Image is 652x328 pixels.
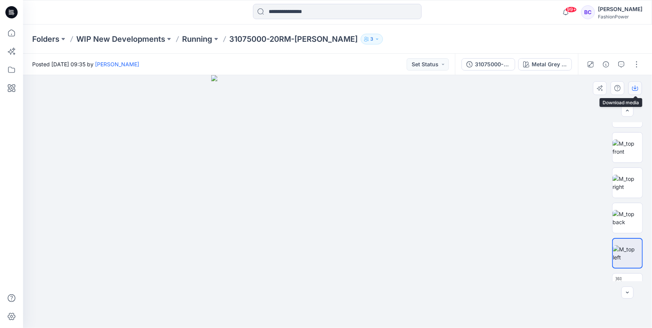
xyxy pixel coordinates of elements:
button: 31075000-20RM-[PERSON_NAME] [461,58,515,71]
p: 31075000-20RM-[PERSON_NAME] [229,34,358,44]
p: 3 [370,35,373,43]
div: Metal Grey (as swatch) [532,60,567,69]
span: 99+ [565,7,577,13]
img: M_top left [613,245,642,261]
a: [PERSON_NAME] [95,61,139,67]
div: FashionPower [598,14,642,20]
img: M_top right [613,175,642,191]
a: Folders [32,34,59,44]
div: [PERSON_NAME] [598,5,642,14]
button: Metal Grey (as swatch) [518,58,572,71]
a: Running [182,34,212,44]
img: eyJhbGciOiJIUzI1NiIsImtpZCI6IjAiLCJzbHQiOiJzZXMiLCJ0eXAiOiJKV1QifQ.eyJkYXRhIjp7InR5cGUiOiJzdG9yYW... [211,75,464,328]
a: WIP New Developments [76,34,165,44]
span: Posted [DATE] 09:35 by [32,60,139,68]
div: BC [581,5,595,19]
button: 3 [361,34,383,44]
img: M_top front [613,139,642,156]
img: M_top back [613,210,642,226]
div: 31075000-20RM-[PERSON_NAME] [475,60,510,69]
button: Details [600,58,612,71]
